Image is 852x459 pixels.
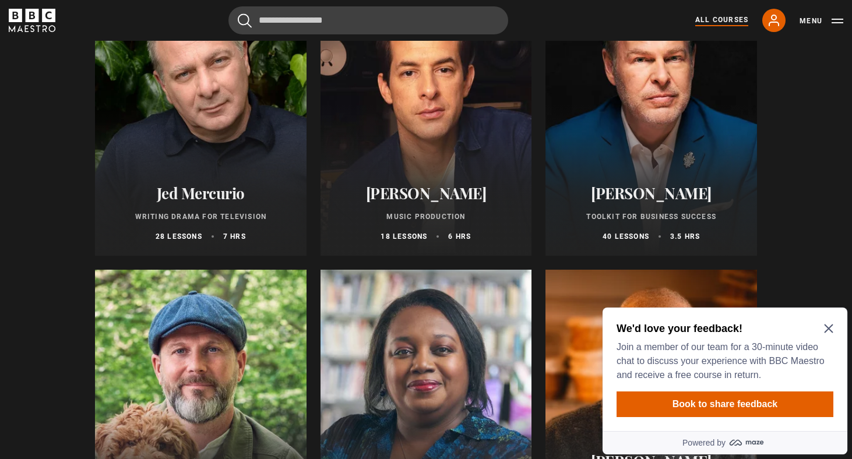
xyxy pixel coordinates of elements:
p: 40 lessons [603,231,649,242]
div: Optional study invitation [5,5,249,151]
p: 28 lessons [156,231,202,242]
p: Writing Drama for Television [109,211,293,222]
h2: [PERSON_NAME] [559,184,743,202]
button: Toggle navigation [800,15,843,27]
p: 18 lessons [381,231,427,242]
button: Close Maze Prompt [226,21,235,30]
p: 3.5 hrs [670,231,700,242]
p: 7 hrs [223,231,246,242]
p: Toolkit for Business Success [559,211,743,222]
p: Music Production [335,211,518,222]
p: Join a member of our team for a 30-minute video chat to discuss your experience with BBC Maestro ... [19,37,231,79]
button: Submit the search query [238,13,252,28]
h2: [PERSON_NAME] [335,184,518,202]
input: Search [228,6,508,34]
a: Powered by maze [5,128,249,151]
h2: We'd love your feedback! [19,19,231,33]
h2: Jed Mercurio [109,184,293,202]
a: All Courses [695,15,748,26]
p: 6 hrs [448,231,471,242]
button: Book to share feedback [19,89,235,114]
svg: BBC Maestro [9,9,55,32]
